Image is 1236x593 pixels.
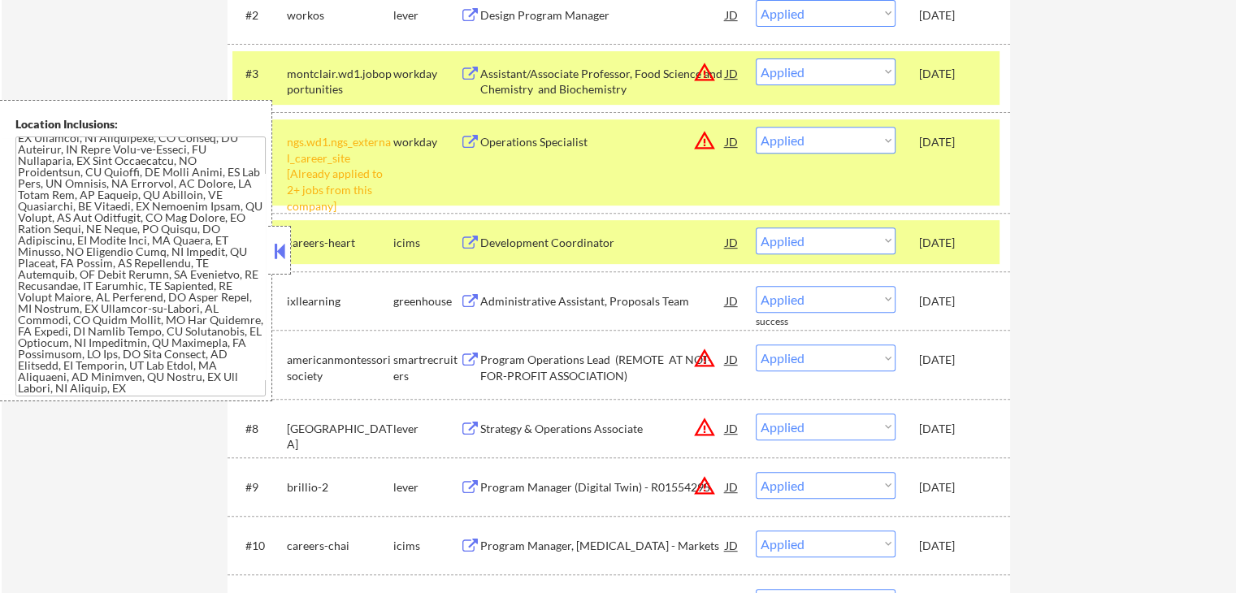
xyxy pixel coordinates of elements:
div: Assistant/Associate Professor, Food Science and Chemistry and Biochemistry [480,66,726,97]
div: greenhouse [393,293,460,309]
div: success [756,315,821,329]
button: warning_amber [693,474,716,497]
div: [DATE] [919,235,991,251]
div: ixllearning [287,293,393,309]
div: [DATE] [919,66,991,82]
div: americanmontessorisociety [287,352,393,383]
div: Program Operations Lead (REMOTE AT NOT-FOR-PROFIT ASSOCIATION) [480,352,726,383]
div: icims [393,235,460,251]
div: brillio-2 [287,479,393,496]
div: Design Program Manager [480,7,726,24]
div: JD [724,413,740,443]
div: Strategy & Operations Associate [480,421,726,437]
div: Location Inclusions: [15,116,266,132]
div: [DATE] [919,421,991,437]
div: smartrecruiters [393,352,460,383]
div: [DATE] [919,293,991,309]
div: Operations Specialist [480,134,726,150]
div: JD [724,127,740,156]
div: lever [393,479,460,496]
div: Development Coordinator [480,235,726,251]
div: montclair.wd1.jobopportunities [287,66,393,97]
div: [DATE] [919,538,991,554]
div: JD [724,530,740,560]
div: [DATE] [919,7,991,24]
div: JD [724,286,740,315]
button: warning_amber [693,416,716,439]
div: careers-chai [287,538,393,554]
div: ngs.wd1.ngs_external_career_site [Already applied to 2+ jobs from this company] [287,134,393,214]
div: #3 [245,66,274,82]
div: JD [724,58,740,88]
div: [DATE] [919,352,991,368]
button: warning_amber [693,61,716,84]
div: careers-heart [287,235,393,251]
div: JD [724,472,740,501]
div: JD [724,344,740,374]
div: [DATE] [919,479,991,496]
div: Program Manager, [MEDICAL_DATA] - Markets [480,538,726,554]
div: #8 [245,421,274,437]
div: #9 [245,479,274,496]
div: workday [393,134,460,150]
button: warning_amber [693,347,716,370]
div: workday [393,66,460,82]
button: warning_amber [693,129,716,152]
div: workos [287,7,393,24]
div: icims [393,538,460,554]
div: #2 [245,7,274,24]
div: #10 [245,538,274,554]
div: JD [724,227,740,257]
div: lever [393,421,460,437]
div: [GEOGRAPHIC_DATA] [287,421,393,452]
div: lever [393,7,460,24]
div: [DATE] [919,134,991,150]
div: Administrative Assistant, Proposals Team [480,293,726,309]
div: Program Manager (Digital Twin) - R01554295 [480,479,726,496]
